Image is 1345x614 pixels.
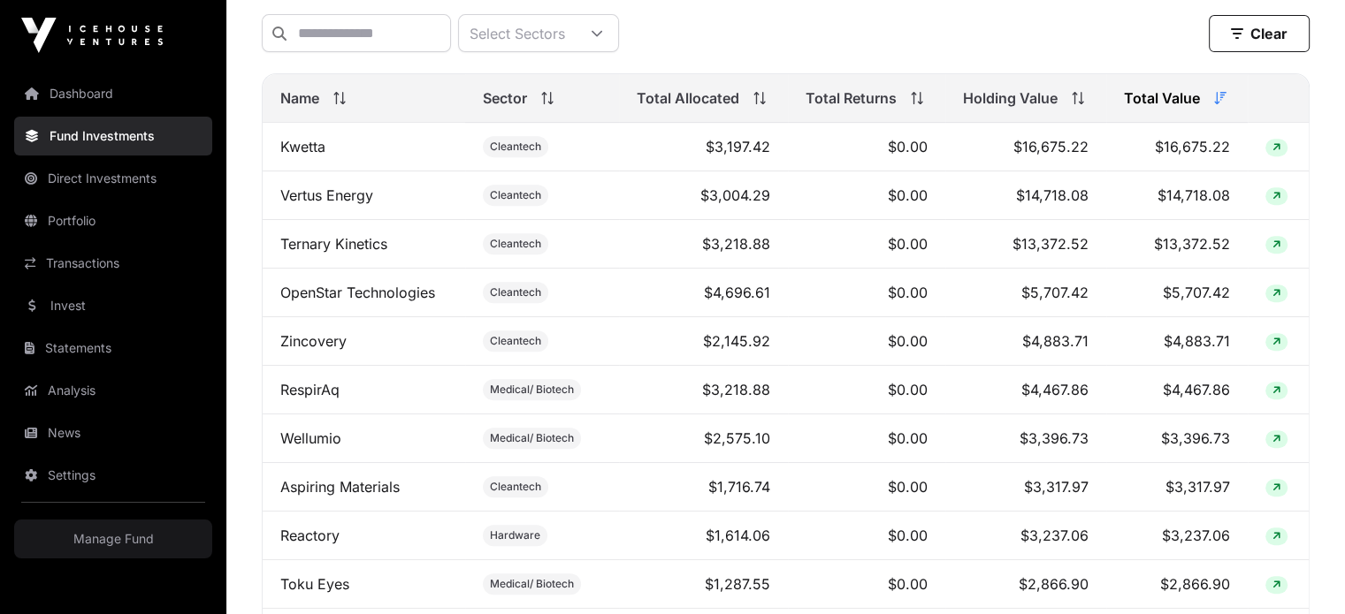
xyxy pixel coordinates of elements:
td: $14,718.08 [1106,171,1248,220]
a: Transactions [14,244,212,283]
td: $3,396.73 [945,414,1106,463]
a: Reactory [280,527,340,544]
span: Name [280,87,319,109]
span: Cleantech [490,140,541,154]
a: Direct Investments [14,159,212,198]
td: $4,883.71 [945,317,1106,366]
td: $3,218.88 [619,220,788,269]
td: $14,718.08 [945,171,1106,220]
td: $3,237.06 [1106,512,1248,560]
td: $16,675.22 [945,123,1106,171]
span: Cleantech [490,285,541,299]
td: $3,237.06 [945,512,1106,560]
a: Toku Eyes [280,575,349,593]
a: Dashboard [14,74,212,113]
td: $2,866.90 [945,560,1106,609]
a: Portfolio [14,201,212,240]
a: Wellumio [280,429,341,447]
a: Analysis [14,371,212,410]
img: Icehouse Ventures Logo [21,18,163,53]
a: Fund Investments [14,117,212,155]
span: Total Value [1124,87,1200,109]
td: $0.00 [788,123,945,171]
span: Cleantech [490,480,541,494]
td: $2,145.92 [619,317,788,366]
td: $3,396.73 [1106,414,1248,463]
a: Vertus Energy [280,186,373,204]
a: Invest [14,286,212,325]
button: Clear [1209,15,1310,52]
td: $1,716.74 [619,463,788,512]
td: $3,317.97 [945,463,1106,512]
td: $16,675.22 [1106,123,1248,171]
a: Zincovery [280,332,347,350]
td: $0.00 [788,269,945,317]
td: $1,614.06 [619,512,788,560]
td: $2,575.10 [619,414,788,463]
td: $5,707.42 [945,269,1106,317]
td: $1,287.55 [619,560,788,609]
a: Settings [14,456,212,495]
td: $0.00 [788,171,945,220]
td: $0.00 [788,317,945,366]
td: $13,372.52 [1106,220,1248,269]
span: Medical/ Biotech [490,577,574,591]
span: Sector [483,87,527,109]
td: $0.00 [788,463,945,512]
span: Cleantech [490,334,541,348]
a: Aspiring Materials [280,478,400,496]
td: $0.00 [788,220,945,269]
a: Statements [14,329,212,368]
td: $3,004.29 [619,171,788,220]
td: $5,707.42 [1106,269,1248,317]
td: $4,467.86 [1106,366,1248,414]
a: RespirAq [280,381,340,398]
td: $3,197.42 [619,123,788,171]
a: Kwetta [280,138,325,155]
td: $4,696.61 [619,269,788,317]
span: Total Allocated [637,87,739,109]
td: $3,317.97 [1106,463,1248,512]
a: Ternary Kinetics [280,235,387,253]
span: Cleantech [490,237,541,251]
td: $4,467.86 [945,366,1106,414]
td: $4,883.71 [1106,317,1248,366]
span: Hardware [490,528,540,542]
span: Medical/ Biotech [490,431,574,445]
td: $0.00 [788,414,945,463]
td: $2,866.90 [1106,560,1248,609]
a: Manage Fund [14,519,212,558]
td: $0.00 [788,366,945,414]
td: $13,372.52 [945,220,1106,269]
div: Select Sectors [459,15,576,51]
td: $0.00 [788,512,945,560]
a: News [14,413,212,452]
span: Cleantech [490,188,541,202]
a: OpenStar Technologies [280,284,435,301]
td: $3,218.88 [619,366,788,414]
td: $0.00 [788,560,945,609]
iframe: Chat Widget [1257,529,1345,614]
span: Total Returns [806,87,897,109]
span: Holding Value [963,87,1058,109]
span: Medical/ Biotech [490,383,574,397]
